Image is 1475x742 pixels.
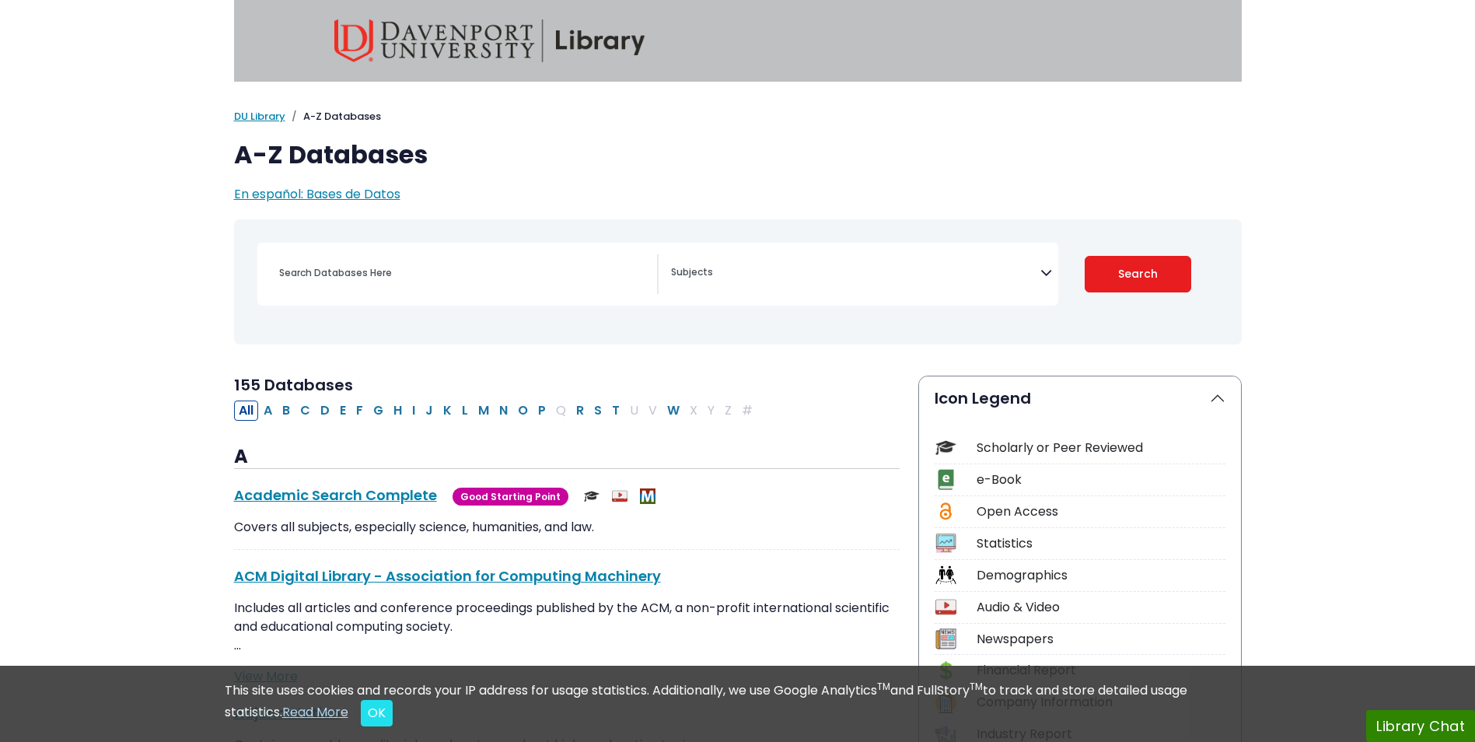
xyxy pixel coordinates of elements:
button: Filter Results S [589,401,606,421]
div: Audio & Video [977,598,1225,617]
a: ACM Digital Library - Association for Computing Machinery [234,566,661,586]
div: Newspapers [977,630,1225,649]
div: Alpha-list to filter by first letter of database name [234,401,759,418]
sup: TM [877,680,890,693]
button: Filter Results W [662,401,684,421]
nav: Search filters [234,219,1242,345]
div: Demographics [977,566,1225,585]
img: Audio & Video [612,488,627,504]
img: Icon Open Access [936,501,956,522]
img: Icon Financial Report [935,660,956,681]
img: Icon Demographics [935,565,956,586]
div: Scholarly or Peer Reviewed [977,439,1225,457]
span: 155 Databases [234,374,353,396]
textarea: Search [671,268,1040,280]
div: Statistics [977,534,1225,553]
a: Academic Search Complete [234,485,437,505]
div: Financial Report [977,661,1225,680]
button: Submit for Search Results [1085,256,1191,292]
button: All [234,401,258,421]
button: Filter Results P [533,401,551,421]
div: This site uses cookies and records your IP address for usage statistics. Additionally, we use Goo... [225,681,1251,726]
a: En español: Bases de Datos [234,185,400,203]
div: e-Book [977,471,1225,489]
button: Filter Results O [513,401,533,421]
p: Covers all subjects, especially science, humanities, and law. [234,518,900,537]
button: Filter Results I [407,401,420,421]
img: Icon Statistics [935,533,956,554]
button: Filter Results F [351,401,368,421]
img: MeL (Michigan electronic Library) [640,488,655,504]
button: Filter Results M [474,401,494,421]
nav: breadcrumb [234,109,1242,124]
button: Filter Results K [439,401,456,421]
a: Read More [282,703,348,721]
span: Good Starting Point [453,488,568,506]
button: Icon Legend [919,376,1241,420]
li: A-Z Databases [285,109,381,124]
button: Filter Results L [457,401,473,421]
img: Icon Newspapers [935,628,956,649]
button: Filter Results E [335,401,351,421]
sup: TM [970,680,983,693]
img: Icon e-Book [935,469,956,490]
button: Filter Results A [259,401,277,421]
h3: A [234,446,900,469]
button: Filter Results G [369,401,388,421]
button: Filter Results N [495,401,512,421]
button: Close [361,700,393,726]
button: Filter Results B [278,401,295,421]
img: Davenport University Library [334,19,645,62]
p: Includes all articles and conference proceedings published by the ACM, a non-profit international... [234,599,900,655]
button: Library Chat [1366,710,1475,742]
img: Icon Scholarly or Peer Reviewed [935,437,956,458]
button: Filter Results H [389,401,407,421]
button: Filter Results D [316,401,334,421]
img: Icon Audio & Video [935,597,956,618]
button: Filter Results T [607,401,624,421]
a: DU Library [234,109,285,124]
div: Open Access [977,502,1225,521]
button: Filter Results C [295,401,315,421]
input: Search database by title or keyword [270,261,657,284]
button: Filter Results J [421,401,438,421]
h1: A-Z Databases [234,140,1242,170]
img: Scholarly or Peer Reviewed [584,488,599,504]
button: Filter Results R [571,401,589,421]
